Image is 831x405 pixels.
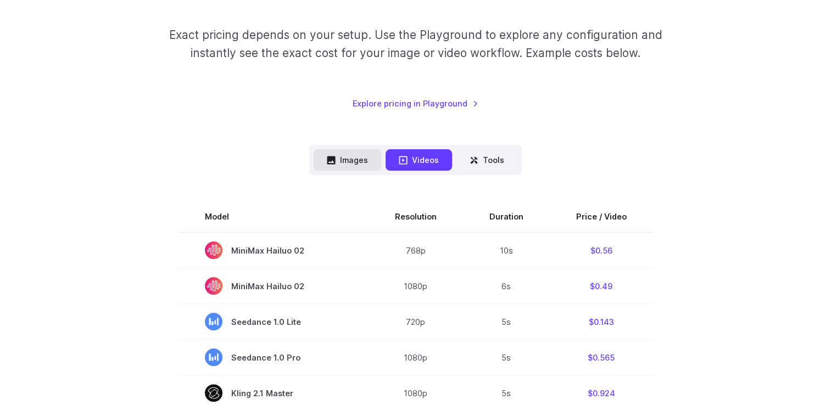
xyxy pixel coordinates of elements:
button: Images [314,149,381,171]
span: Seedance 1.0 Pro [205,348,342,366]
th: Price / Video [550,201,653,232]
th: Model [179,201,369,232]
span: MiniMax Hailuo 02 [205,277,342,295]
td: $0.565 [550,340,653,375]
td: 5s [463,340,550,375]
td: 720p [369,304,463,340]
td: 768p [369,232,463,268]
td: 10s [463,232,550,268]
a: Explore pricing in Playground [353,97,478,110]
td: 1080p [369,268,463,304]
td: $0.56 [550,232,653,268]
td: 1080p [369,340,463,375]
th: Duration [463,201,550,232]
span: MiniMax Hailuo 02 [205,241,342,259]
td: 6s [463,268,550,304]
button: Videos [386,149,452,171]
td: $0.143 [550,304,653,340]
td: 5s [463,304,550,340]
td: $0.49 [550,268,653,304]
span: Kling 2.1 Master [205,384,342,402]
button: Tools [456,149,517,171]
th: Resolution [369,201,463,232]
p: Exact pricing depends on your setup. Use the Playground to explore any configuration and instantl... [148,26,683,63]
span: Seedance 1.0 Lite [205,313,342,330]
